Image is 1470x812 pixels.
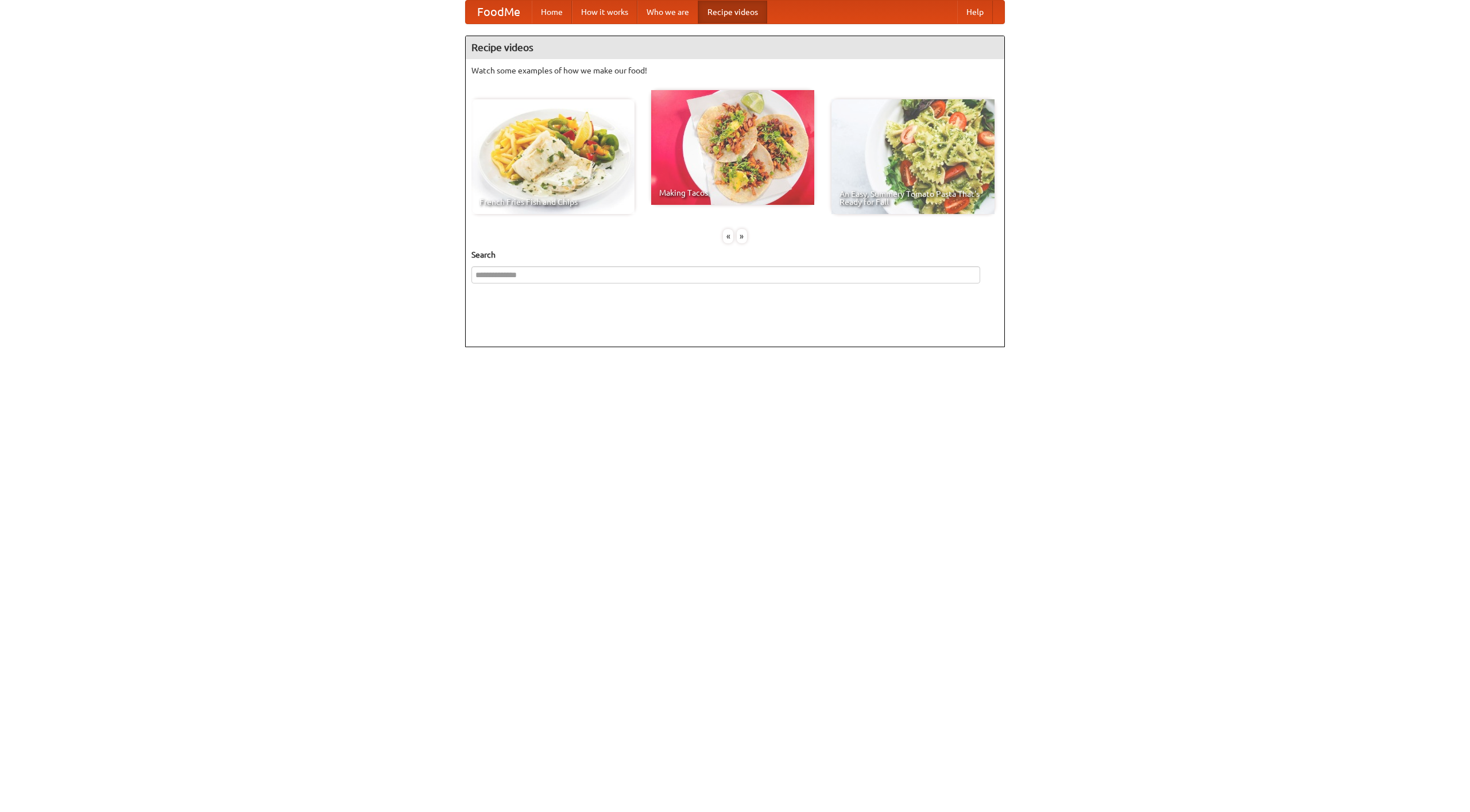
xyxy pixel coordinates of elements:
[637,1,698,24] a: Who we are
[840,190,987,206] span: An Easy, Summery Tomato Pasta That's Ready for Fall
[532,1,572,24] a: Home
[479,198,626,206] span: French Fries Fish and Chips
[471,65,999,76] p: Watch some examples of how we make our food!
[651,90,814,205] a: Making Tacos
[723,229,733,243] div: «
[572,1,637,24] a: How it works
[471,249,999,261] h5: Search
[466,36,1004,59] h4: Recipe videos
[659,189,806,197] span: Making Tacos
[831,99,995,214] a: An Easy, Summery Tomato Pasta That's Ready for Fall
[957,1,993,24] a: Help
[737,229,747,243] div: »
[471,99,635,214] a: French Fries Fish and Chips
[698,1,767,24] a: Recipe videos
[466,1,532,24] a: FoodMe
